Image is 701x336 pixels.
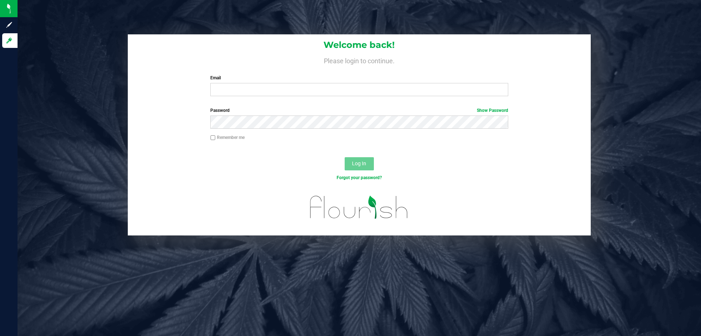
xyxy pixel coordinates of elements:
[301,189,417,226] img: flourish_logo.svg
[128,40,591,50] h1: Welcome back!
[210,108,230,113] span: Password
[477,108,508,113] a: Show Password
[5,21,13,29] inline-svg: Sign up
[210,75,508,81] label: Email
[128,56,591,64] h4: Please login to continue.
[345,157,374,170] button: Log In
[210,134,245,141] label: Remember me
[337,175,382,180] a: Forgot your password?
[352,161,366,166] span: Log In
[5,37,13,44] inline-svg: Log in
[210,135,215,140] input: Remember me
